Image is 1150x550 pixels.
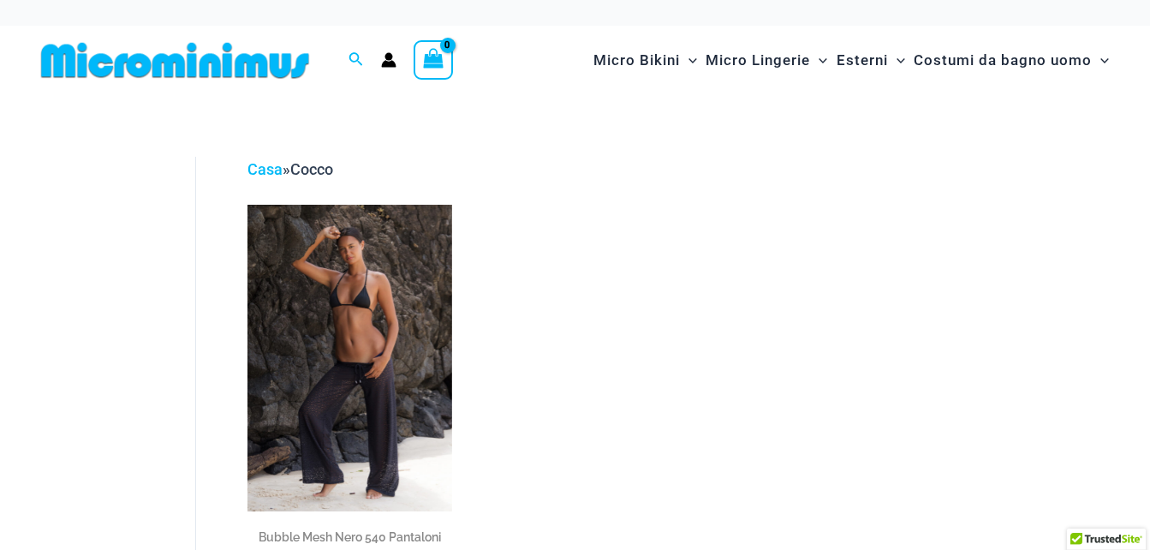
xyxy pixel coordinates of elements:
[247,205,451,511] a: Bubble Mesh Nero 540 Pantaloni 01Bubble Mesh Black 540 Pants 03Bubble Mesh Black 540 Pants 03
[701,34,831,87] a: Micro LingerieMenu ToggleMenu commuta
[589,34,701,87] a: Micro BikiniMenu ToggleMenu commuta
[349,50,364,71] a: Collegamento all'icona di ricerca
[247,529,451,546] h2: Bubble Mesh Nero 540 Pantaloni
[888,39,905,82] span: Menu commuta
[837,51,888,69] font: Esterni
[914,51,1092,69] font: Costumi da bagno uomo
[1092,39,1109,82] span: Menu commuta
[43,143,197,486] iframe: TrustedSite Certified
[247,160,333,178] span: »
[706,51,810,69] font: Micro Lingerie
[587,32,1116,89] nav: Navigazione del sito
[247,160,283,178] a: Casa
[414,40,453,80] a: Visualizza il carrello, vuoto
[832,34,909,87] a: EsterniMenu ToggleMenu commuta
[247,205,451,511] img: Bubble Mesh Nero 540 Pantaloni 01
[810,39,827,82] span: Menu commuta
[381,52,396,68] a: Collegamento all'icona dell'account
[34,41,316,80] img: MM NEGOZIO LOGO PIATTO
[290,160,333,178] span: Cocco
[680,39,697,82] span: Menu commuta
[909,34,1113,87] a: Costumi da bagno uomoMenu ToggleMenu commuta
[593,51,680,69] font: Micro Bikini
